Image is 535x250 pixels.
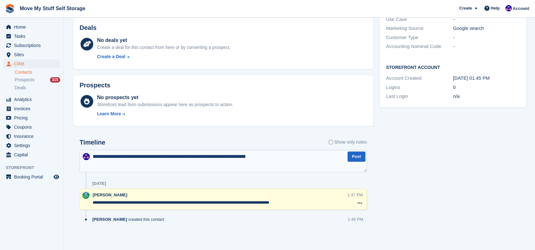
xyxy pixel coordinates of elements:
div: Last Login [386,93,453,100]
img: Jade Whetnall [83,153,90,160]
div: Use Case [386,16,453,23]
h2: Storefront Account [386,64,520,70]
div: Account Created [386,75,453,82]
input: Show only notes [329,139,333,145]
span: Analytics [14,95,52,104]
div: Google search [453,25,520,32]
div: - [453,34,520,41]
div: - [453,43,520,50]
a: menu [3,23,60,31]
span: Booking Portal [14,172,52,181]
span: Coupons [14,123,52,132]
label: Show only notes [329,139,367,145]
a: menu [3,141,60,150]
div: n/a [453,93,520,100]
div: No prospects yet [97,94,233,101]
div: Logins [386,84,453,91]
h2: Deals [80,24,96,31]
span: Pricing [14,113,52,122]
a: menu [3,104,60,113]
span: Capital [14,150,52,159]
a: Create a Deal [97,53,230,60]
div: [DATE] [92,181,106,186]
div: - [453,16,520,23]
a: menu [3,150,60,159]
button: Post [348,152,365,162]
span: Home [14,23,52,31]
a: menu [3,172,60,181]
span: Sites [14,50,52,59]
div: 0 [453,84,520,91]
a: Contacts [15,69,60,75]
span: Storefront [6,165,63,171]
a: menu [3,50,60,59]
a: menu [3,132,60,141]
div: 1:47 PM [347,192,363,198]
a: menu [3,32,60,41]
div: Storefront lead form submissions appear here as prospects to action. [97,101,233,108]
span: [PERSON_NAME] [93,193,127,197]
a: Preview store [53,173,60,181]
span: CRM [14,59,52,68]
div: No deals yet [97,37,230,44]
a: Deals [15,84,60,91]
span: Insurance [14,132,52,141]
h2: Timeline [80,139,105,146]
span: Prospects [15,77,34,83]
img: Dan [82,192,89,199]
h2: Prospects [80,82,110,89]
span: Help [491,5,500,11]
span: [PERSON_NAME] [92,216,127,222]
div: Marketing Source [386,25,453,32]
a: menu [3,123,60,132]
span: Subscriptions [14,41,52,50]
img: stora-icon-8386f47178a22dfd0bd8f6a31ec36ba5ce8667c1dd55bd0f319d3a0aa187defe.svg [5,4,15,13]
a: menu [3,41,60,50]
a: Learn More [97,111,233,117]
div: [DATE] 01:45 PM [453,75,520,82]
a: Move My Stuff Self Storage [17,3,88,14]
img: Jade Whetnall [505,5,512,11]
span: Account [513,5,529,12]
span: Create [459,5,472,11]
a: menu [3,95,60,104]
div: Customer Type [386,34,453,41]
div: Accounting Nominal Code [386,43,453,50]
span: Invoices [14,104,52,113]
a: menu [3,113,60,122]
div: Learn More [97,111,121,117]
div: 1:45 PM [348,216,363,222]
span: Deals [15,85,26,91]
div: created this contact [92,216,167,222]
div: Create a Deal [97,53,125,60]
a: Prospects 315 [15,77,60,83]
a: menu [3,59,60,68]
span: Tasks [14,32,52,41]
div: Create a deal for this contact from here or by converting a prospect. [97,44,230,51]
div: 315 [50,77,60,83]
span: Settings [14,141,52,150]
